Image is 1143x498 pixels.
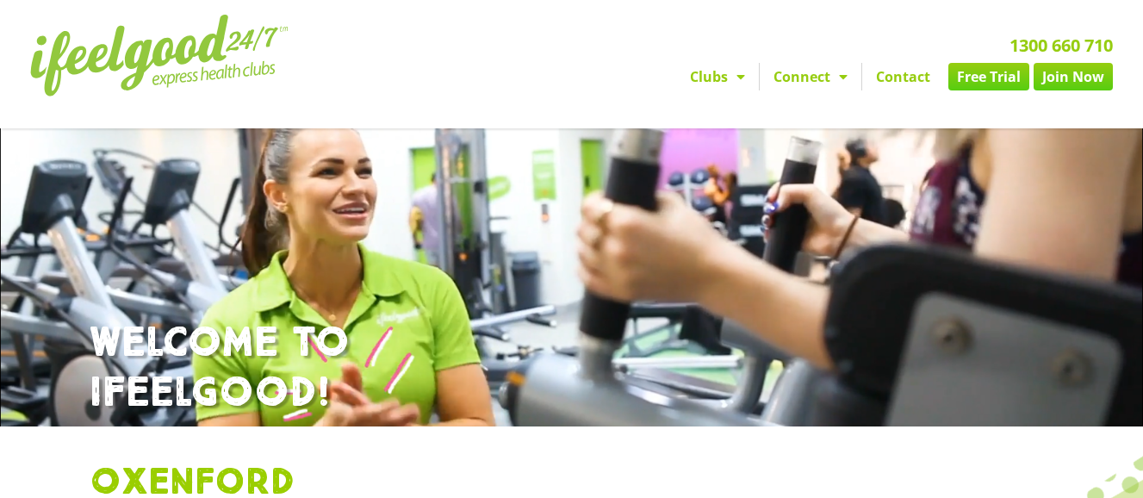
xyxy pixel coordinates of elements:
h1: WELCOME TO IFEELGOOD! [90,319,1054,418]
a: 1300 660 710 [1009,34,1113,57]
nav: Menu [415,63,1113,90]
a: Connect [760,63,861,90]
a: Join Now [1034,63,1113,90]
a: Clubs [676,63,759,90]
a: Free Trial [948,63,1029,90]
a: Contact [862,63,944,90]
